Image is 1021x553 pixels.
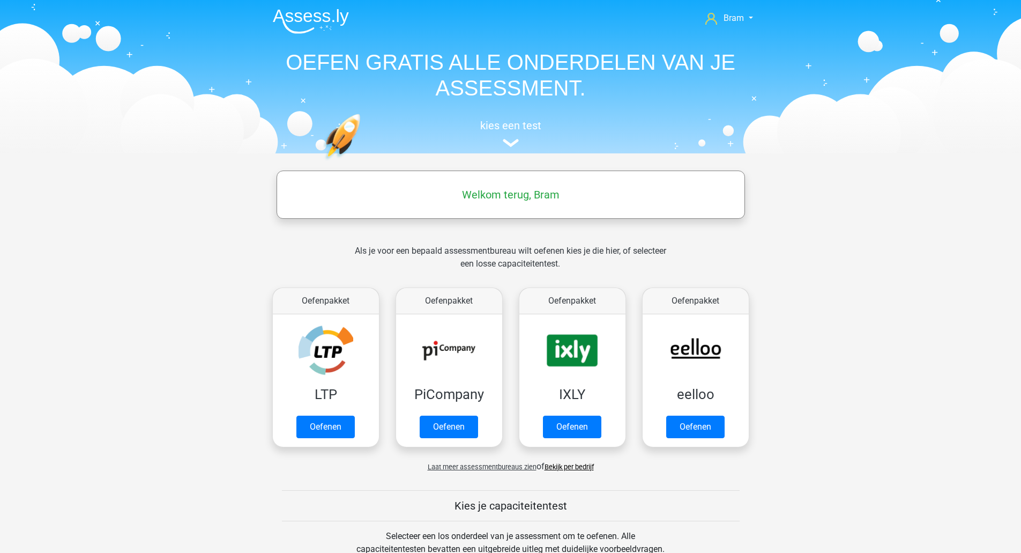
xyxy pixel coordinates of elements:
[701,12,757,25] a: Bram
[264,119,757,148] a: kies een test
[346,245,675,283] div: Als je voor een bepaald assessmentbureau wilt oefenen kies je die hier, of selecteer een losse ca...
[503,139,519,147] img: assessment
[420,416,478,438] a: Oefenen
[264,452,757,473] div: of
[273,9,349,34] img: Assessly
[543,416,601,438] a: Oefenen
[724,13,744,23] span: Bram
[545,463,594,471] a: Bekijk per bedrijf
[282,499,740,512] h5: Kies je capaciteitentest
[282,188,740,201] h5: Welkom terug, Bram
[666,416,725,438] a: Oefenen
[264,49,757,101] h1: OEFEN GRATIS ALLE ONDERDELEN VAN JE ASSESSMENT.
[264,119,757,132] h5: kies een test
[323,114,402,211] img: oefenen
[296,416,355,438] a: Oefenen
[428,463,536,471] span: Laat meer assessmentbureaus zien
